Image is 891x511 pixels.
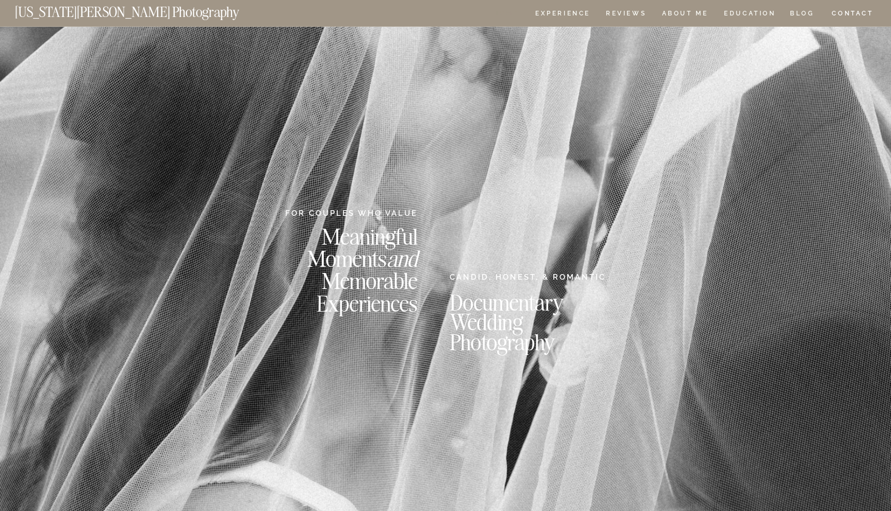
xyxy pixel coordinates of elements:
[295,225,418,313] h2: Meaningful Moments Memorable Experiences
[662,10,708,19] a: ABOUT ME
[387,244,418,272] i: and
[535,10,589,19] a: Experience
[790,10,815,19] a: BLOG
[450,271,609,287] h2: CANDID, HONEST, & ROMANTIC
[831,8,874,19] a: CONTACT
[450,293,606,345] h2: Documentary Wedding Photography
[282,208,418,218] h2: FOR COUPLES WHO VALUE
[15,5,274,14] a: [US_STATE][PERSON_NAME] Photography
[723,10,777,19] a: EDUCATION
[606,10,645,19] a: REVIEWS
[491,10,521,19] a: HOME
[266,141,626,161] h2: Love Stories, Artfully Documented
